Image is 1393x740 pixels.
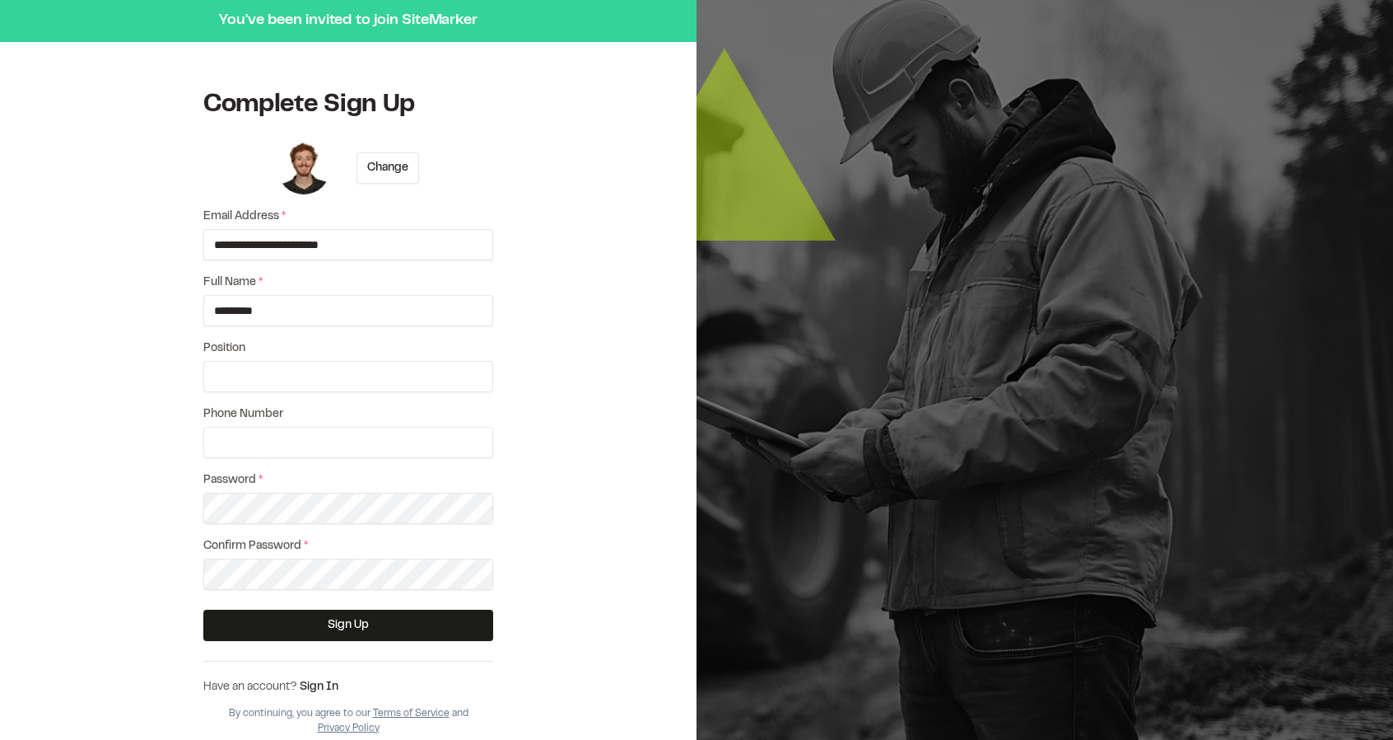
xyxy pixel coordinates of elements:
button: Terms of Service [373,706,450,721]
button: Sign Up [203,610,493,641]
label: Full Name [203,274,493,292]
button: Privacy Policy [318,721,380,736]
label: Phone Number [203,405,493,424]
a: Sign In [300,682,338,692]
div: By continuing, you agree to our and [203,706,493,736]
div: Have an account? [203,678,493,696]
div: Click or Drag and Drop to change photo [277,142,330,194]
label: Email Address [203,208,493,226]
button: Change [356,152,419,184]
img: Profile Photo [277,142,330,194]
label: Password [203,471,493,489]
h1: Complete Sign Up [203,89,493,122]
label: Position [203,340,493,358]
label: Confirm Password [203,537,493,555]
